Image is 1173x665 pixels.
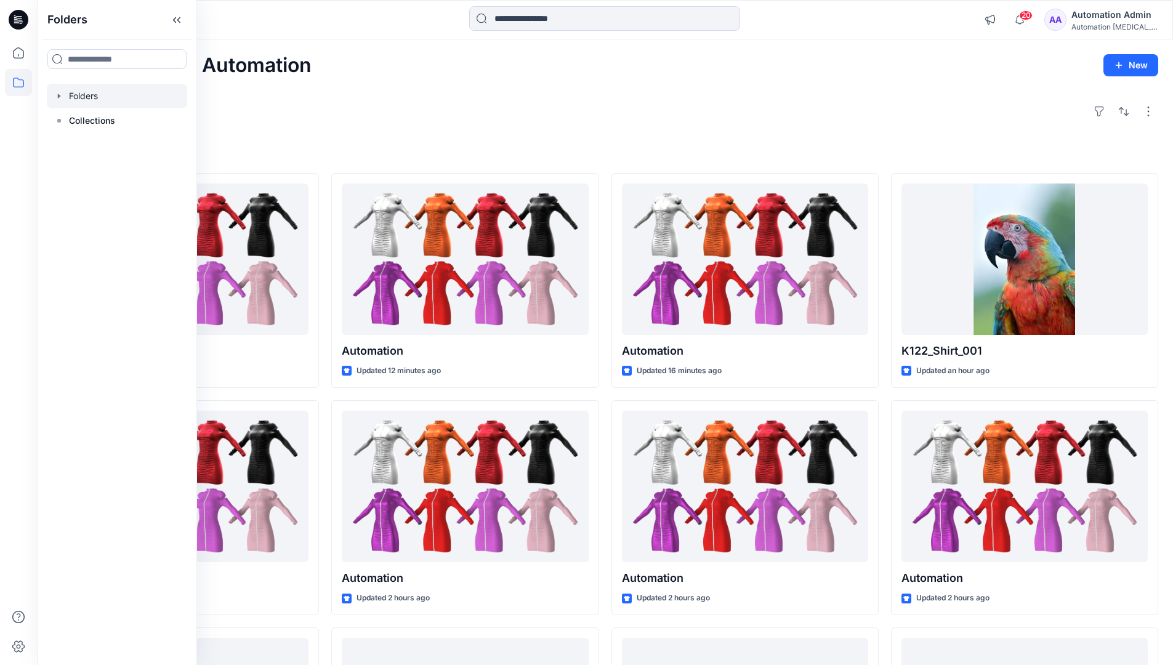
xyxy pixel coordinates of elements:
span: 20 [1019,10,1033,20]
div: AA [1044,9,1066,31]
p: Updated 12 minutes ago [357,365,441,377]
p: Updated 16 minutes ago [637,365,722,377]
a: Automation [342,183,588,336]
p: Automation [622,342,868,360]
a: Automation [622,183,868,336]
a: K122_Shirt_001 [901,183,1148,336]
h4: Styles [52,146,1158,161]
a: Automation [901,411,1148,563]
button: New [1103,54,1158,76]
p: Updated 2 hours ago [637,592,710,605]
p: Updated 2 hours ago [357,592,430,605]
p: Collections [69,113,115,128]
div: Automation [MEDICAL_DATA]... [1071,22,1158,31]
p: Automation [342,342,588,360]
div: Automation Admin [1071,7,1158,22]
p: Updated 2 hours ago [916,592,990,605]
p: Automation [342,570,588,587]
p: Automation [622,570,868,587]
p: K122_Shirt_001 [901,342,1148,360]
a: Automation [622,411,868,563]
a: Automation [342,411,588,563]
p: Automation [901,570,1148,587]
p: Updated an hour ago [916,365,990,377]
